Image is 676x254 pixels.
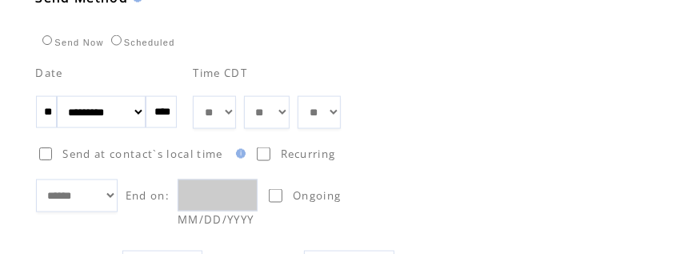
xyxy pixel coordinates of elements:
[193,66,247,80] span: Time CDT
[293,188,341,203] span: Ongoing
[36,66,63,80] span: Date
[178,212,254,227] span: MM/DD/YYYY
[126,188,170,203] span: End on:
[42,35,53,46] input: Send Now
[62,147,222,161] span: Send at contact`s local time
[107,38,175,47] label: Scheduled
[231,149,246,159] img: help.gif
[111,35,122,46] input: Scheduled
[38,38,104,47] label: Send Now
[281,147,336,161] span: Recurring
